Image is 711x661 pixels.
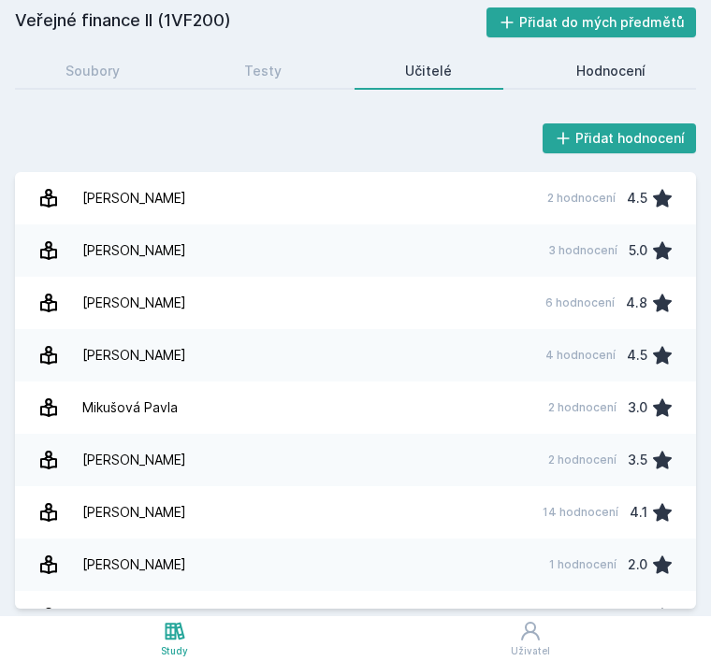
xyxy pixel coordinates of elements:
div: Testy [244,62,282,80]
a: [PERSON_NAME] 2 hodnocení 4.5 [15,172,696,224]
a: Soubory [15,52,171,90]
a: Učitelé [355,52,503,90]
div: 5.0 [629,232,647,269]
div: 4.8 [626,284,647,322]
div: Soubory [65,62,120,80]
div: Hodnocení [576,62,646,80]
div: [PERSON_NAME] [82,546,186,583]
div: 14 hodnocení [543,505,618,520]
div: Mikušová Pavla [82,389,178,426]
div: [PERSON_NAME] [82,494,186,531]
a: [PERSON_NAME] 14 hodnocení 4.1 [15,486,696,539]
div: 4.5 [627,337,647,374]
div: [PERSON_NAME] [82,441,186,479]
div: 1 hodnocení [549,557,617,572]
div: [PERSON_NAME] [82,284,186,322]
div: 6 hodnocení [545,295,615,310]
div: 4.5 [627,180,647,217]
div: 2 hodnocení [548,400,617,415]
div: 2 hodnocení [548,453,617,467]
a: Mikušová Pavla 2 hodnocení 3.0 [15,381,696,434]
h2: Veřejné finance II (1VF200) [15,7,486,37]
a: Testy [194,52,333,90]
div: 3 hodnocení [548,243,617,258]
div: Uživatel [511,644,550,658]
a: Hodnocení [526,52,697,90]
a: Sedmihradská Lucie 2 hodnocení 4.5 [15,591,696,643]
button: Přidat hodnocení [543,123,697,153]
div: [PERSON_NAME] [82,337,186,374]
div: 2 hodnocení [547,191,616,206]
div: 4.1 [630,494,647,531]
a: [PERSON_NAME] 4 hodnocení 4.5 [15,329,696,381]
div: Sedmihradská Lucie [82,598,206,636]
div: 4 hodnocení [545,348,616,363]
div: 3.5 [628,441,647,479]
div: 3.0 [628,389,647,426]
div: [PERSON_NAME] [82,232,186,269]
a: [PERSON_NAME] 3 hodnocení 5.0 [15,224,696,277]
div: Učitelé [405,62,452,80]
div: Study [161,644,188,658]
div: 4.5 [627,598,647,636]
a: [PERSON_NAME] 6 hodnocení 4.8 [15,277,696,329]
button: Přidat do mých předmětů [486,7,697,37]
div: 2.0 [628,546,647,583]
a: [PERSON_NAME] 2 hodnocení 3.5 [15,434,696,486]
a: [PERSON_NAME] 1 hodnocení 2.0 [15,539,696,591]
div: [PERSON_NAME] [82,180,186,217]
